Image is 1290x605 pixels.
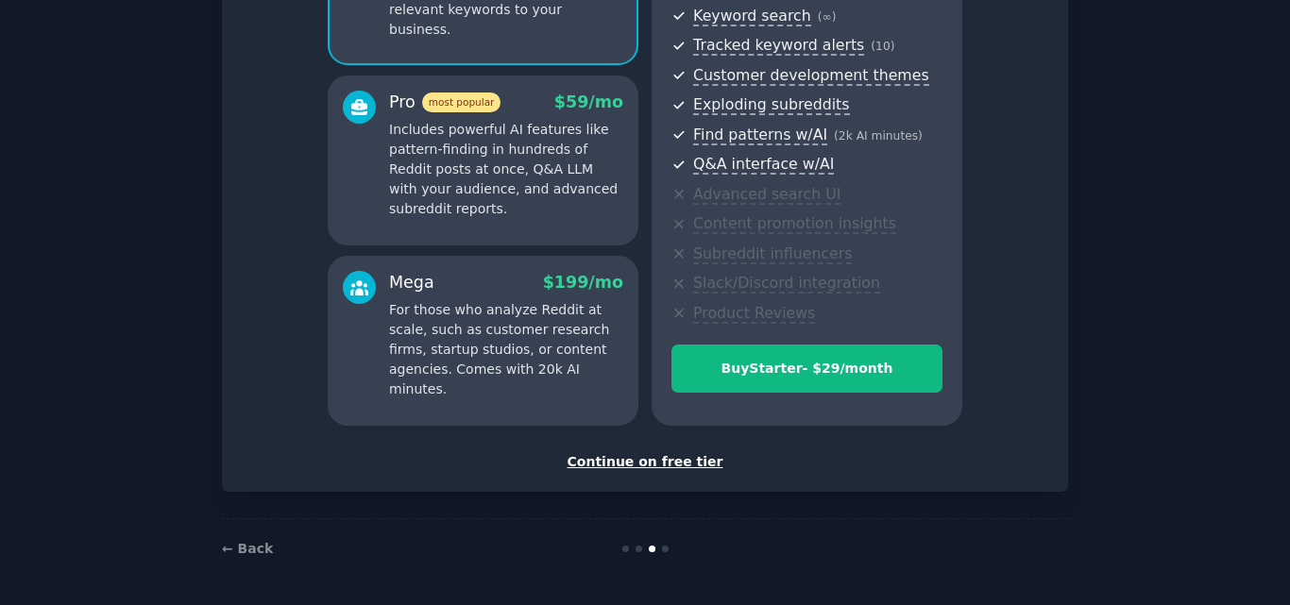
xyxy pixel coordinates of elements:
[693,214,896,234] span: Content promotion insights
[693,185,840,205] span: Advanced search UI
[242,452,1048,472] div: Continue on free tier
[693,155,834,175] span: Q&A interface w/AI
[871,40,894,53] span: ( 10 )
[693,274,880,294] span: Slack/Discord integration
[672,359,942,378] div: Buy Starter - $ 29 /month
[389,91,501,114] div: Pro
[693,36,864,56] span: Tracked keyword alerts
[693,66,929,86] span: Customer development themes
[693,304,815,324] span: Product Reviews
[222,541,273,556] a: ← Back
[543,273,623,292] span: $ 199 /mo
[389,271,434,294] div: Mega
[818,10,837,24] span: ( ∞ )
[693,126,827,145] span: Find patterns w/AI
[422,92,501,112] span: most popular
[834,129,923,143] span: ( 2k AI minutes )
[693,7,811,26] span: Keyword search
[693,95,849,115] span: Exploding subreddits
[389,300,623,399] p: For those who analyze Reddit at scale, such as customer research firms, startup studios, or conte...
[671,345,942,393] button: BuyStarter- $29/month
[389,120,623,219] p: Includes powerful AI features like pattern-finding in hundreds of Reddit posts at once, Q&A LLM w...
[693,244,852,264] span: Subreddit influencers
[554,92,623,111] span: $ 59 /mo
